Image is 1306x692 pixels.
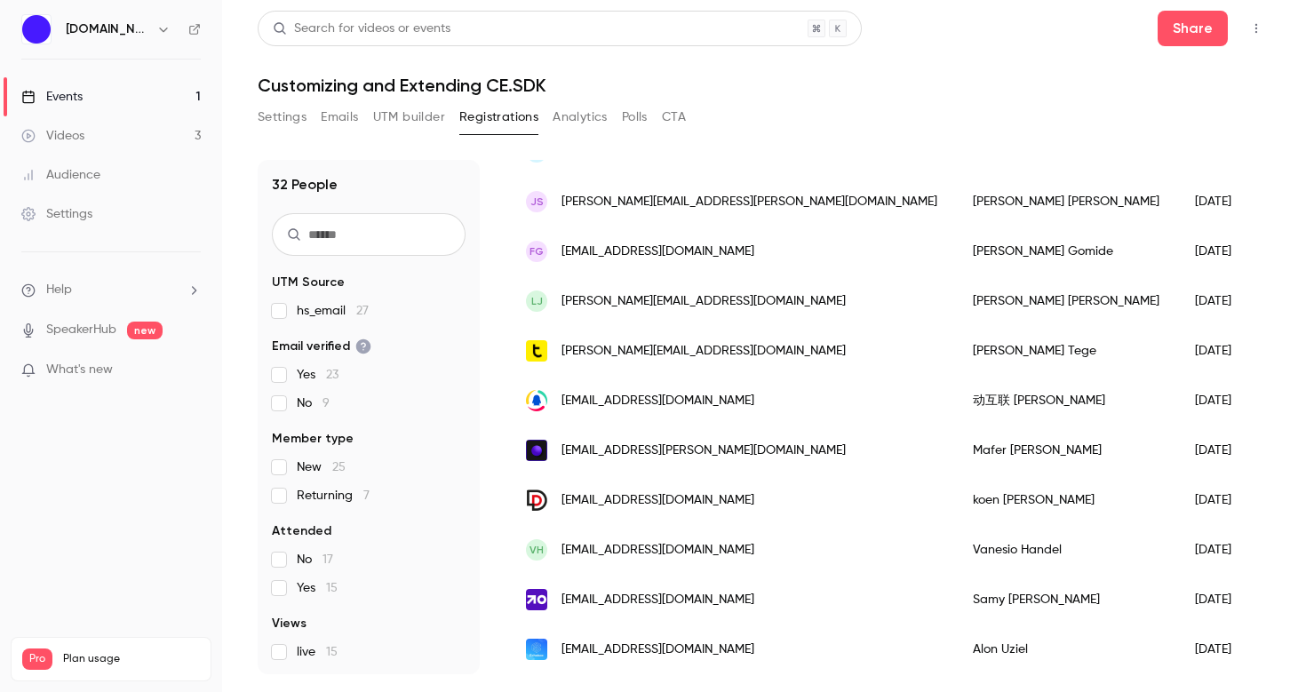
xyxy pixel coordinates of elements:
[955,525,1177,575] div: Vanesio Handel
[561,243,754,261] span: [EMAIL_ADDRESS][DOMAIN_NAME]
[530,542,544,558] span: VH
[526,489,547,511] img: wearedoubledigit.com
[561,441,846,460] span: [EMAIL_ADDRESS][PERSON_NAME][DOMAIN_NAME]
[1177,376,1268,426] div: [DATE]
[21,205,92,223] div: Settings
[530,243,544,259] span: FG
[46,281,72,299] span: Help
[1177,326,1268,376] div: [DATE]
[297,394,330,412] span: No
[1177,475,1268,525] div: [DATE]
[258,75,1270,96] h1: Customizing and Extending CE.SDK
[297,366,338,384] span: Yes
[63,652,200,666] span: Plan usage
[955,326,1177,376] div: [PERSON_NAME] Tege
[297,643,338,661] span: live
[561,491,754,510] span: [EMAIL_ADDRESS][DOMAIN_NAME]
[1177,426,1268,475] div: [DATE]
[1177,177,1268,227] div: [DATE]
[955,426,1177,475] div: Mafer [PERSON_NAME]
[272,174,338,195] h1: 32 People
[955,575,1177,624] div: Samy [PERSON_NAME]
[326,646,338,658] span: 15
[297,302,369,320] span: hs_email
[46,361,113,379] span: What's new
[955,177,1177,227] div: [PERSON_NAME] [PERSON_NAME]
[127,322,163,339] span: new
[363,489,370,502] span: 7
[272,338,371,355] span: Email verified
[21,88,83,106] div: Events
[273,20,450,38] div: Search for videos or events
[1158,11,1228,46] button: Share
[297,579,338,597] span: Yes
[46,321,116,339] a: SpeakerHub
[531,293,543,309] span: LJ
[1177,276,1268,326] div: [DATE]
[373,103,445,131] button: UTM builder
[955,276,1177,326] div: [PERSON_NAME] [PERSON_NAME]
[561,193,937,211] span: [PERSON_NAME][EMAIL_ADDRESS][PERSON_NAME][DOMAIN_NAME]
[561,591,754,609] span: [EMAIL_ADDRESS][DOMAIN_NAME]
[297,458,346,476] span: New
[321,103,358,131] button: Emails
[526,639,547,660] img: echobox.com
[622,103,648,131] button: Polls
[561,640,754,659] span: [EMAIL_ADDRESS][DOMAIN_NAME]
[21,166,100,184] div: Audience
[356,305,369,317] span: 27
[66,20,149,38] h6: [DOMAIN_NAME]
[326,582,338,594] span: 15
[22,648,52,670] span: Pro
[272,522,331,540] span: Attended
[332,461,346,473] span: 25
[21,281,201,299] li: help-dropdown-opener
[297,551,333,569] span: No
[323,553,333,566] span: 17
[459,103,538,131] button: Registrations
[323,397,330,410] span: 9
[1177,624,1268,674] div: [DATE]
[662,103,686,131] button: CTA
[326,369,338,381] span: 23
[526,340,547,362] img: tagww.com
[526,440,547,461] img: img.ly
[561,541,754,560] span: [EMAIL_ADDRESS][DOMAIN_NAME]
[955,227,1177,276] div: [PERSON_NAME] Gomide
[272,430,354,448] span: Member type
[1177,525,1268,575] div: [DATE]
[955,376,1177,426] div: 动互联 [PERSON_NAME]
[272,274,345,291] span: UTM Source
[526,390,547,411] img: qq.com
[1177,575,1268,624] div: [DATE]
[272,615,307,632] span: Views
[561,342,846,361] span: [PERSON_NAME][EMAIL_ADDRESS][DOMAIN_NAME]
[297,487,370,505] span: Returning
[258,103,307,131] button: Settings
[955,475,1177,525] div: koen [PERSON_NAME]
[561,392,754,410] span: [EMAIL_ADDRESS][DOMAIN_NAME]
[526,589,547,610] img: optimizeapp.com
[530,194,544,210] span: JS
[22,15,51,44] img: IMG.LY
[955,624,1177,674] div: Alon Uziel
[21,127,84,145] div: Videos
[561,292,846,311] span: [PERSON_NAME][EMAIL_ADDRESS][DOMAIN_NAME]
[553,103,608,131] button: Analytics
[1177,227,1268,276] div: [DATE]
